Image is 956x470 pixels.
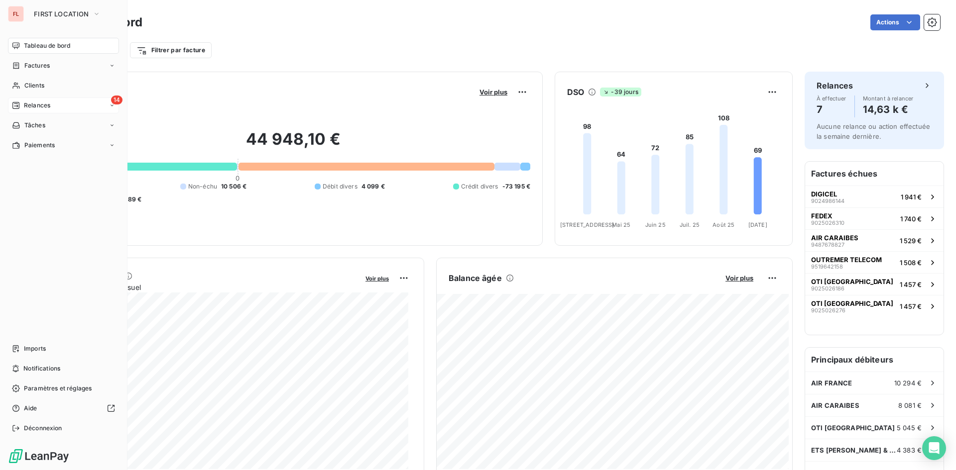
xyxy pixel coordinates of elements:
span: -89 € [125,195,142,204]
span: 1 941 € [901,193,922,201]
span: 1 457 € [900,281,922,288]
span: Aide [24,404,37,413]
h6: Balance âgée [449,272,502,284]
div: Open Intercom Messenger [922,436,946,460]
span: -39 jours [600,88,641,96]
h2: 44 948,10 € [56,129,530,159]
span: OTI [GEOGRAPHIC_DATA] [811,424,895,432]
h6: Factures échues [805,162,944,186]
span: Factures [24,61,50,70]
span: AIR FRANCE [811,379,852,387]
tspan: Juil. 25 [680,221,700,228]
span: À effectuer [817,95,846,101]
span: ETS [PERSON_NAME] & FILS [811,446,897,454]
tspan: [STREET_ADDRESS] [560,221,614,228]
span: 9025026276 [811,307,845,313]
span: OUTREMER TELECOM [811,256,882,264]
span: Voir plus [479,88,507,96]
span: 10 294 € [894,379,922,387]
span: 1 508 € [900,259,922,267]
span: Notifications [23,364,60,373]
span: 0 [236,174,239,182]
span: 1 740 € [900,215,922,223]
span: 5 045 € [897,424,922,432]
span: 14 [111,95,122,104]
span: Crédit divers [461,182,498,191]
button: OTI [GEOGRAPHIC_DATA]90250261861 457 € [805,273,944,295]
span: 9025026310 [811,220,844,226]
span: Voir plus [725,274,753,282]
button: Actions [870,14,920,30]
button: OTI [GEOGRAPHIC_DATA]90250262761 457 € [805,295,944,317]
button: OUTREMER TELECOM95196421581 508 € [805,251,944,273]
span: 10 506 € [221,182,246,191]
span: Aucune relance ou action effectuée la semaine dernière. [817,122,930,140]
button: Filtrer par facture [130,42,212,58]
h4: 7 [817,101,846,117]
button: AIR CARAIBES94876788271 529 € [805,229,944,251]
span: Paiements [24,141,55,150]
span: FEDEX [811,212,833,220]
button: Voir plus [362,274,392,282]
span: FIRST LOCATION [34,10,89,18]
span: Déconnexion [24,424,62,433]
span: 9519642158 [811,264,843,270]
span: 8 081 € [898,401,922,409]
span: Chiffre d'affaires mensuel [56,282,358,292]
button: FEDEX90250263101 740 € [805,207,944,229]
span: OTI [GEOGRAPHIC_DATA] [811,299,893,307]
span: Imports [24,344,46,353]
tspan: Juin 25 [645,221,666,228]
span: -73 195 € [502,182,530,191]
button: Voir plus [477,88,510,96]
span: Voir plus [365,275,389,282]
span: 9024986144 [811,198,844,204]
span: Relances [24,101,50,110]
button: DIGICEL90249861441 941 € [805,186,944,207]
span: 1 457 € [900,302,922,310]
span: Tableau de bord [24,41,70,50]
span: Clients [24,81,44,90]
span: 1 529 € [900,237,922,245]
span: AIR CARAIBES [811,234,858,242]
span: 4 099 € [361,182,385,191]
span: AIR CARAIBES [811,401,859,409]
div: FL [8,6,24,22]
button: Voir plus [722,274,756,282]
h6: Relances [817,80,853,92]
span: Non-échu [188,182,217,191]
span: 9487678827 [811,242,844,248]
tspan: [DATE] [748,221,767,228]
h6: Principaux débiteurs [805,348,944,372]
span: Débit divers [323,182,358,191]
tspan: Mai 25 [612,221,630,228]
span: DIGICEL [811,190,837,198]
span: Tâches [24,121,45,130]
h6: DSO [567,86,584,98]
span: 4 383 € [897,446,922,454]
img: Logo LeanPay [8,448,70,464]
a: Aide [8,400,119,416]
span: OTI [GEOGRAPHIC_DATA] [811,278,893,285]
span: Paramètres et réglages [24,384,92,393]
tspan: Août 25 [713,221,734,228]
span: Montant à relancer [863,95,914,101]
span: 9025026186 [811,285,844,291]
h4: 14,63 k € [863,101,914,117]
